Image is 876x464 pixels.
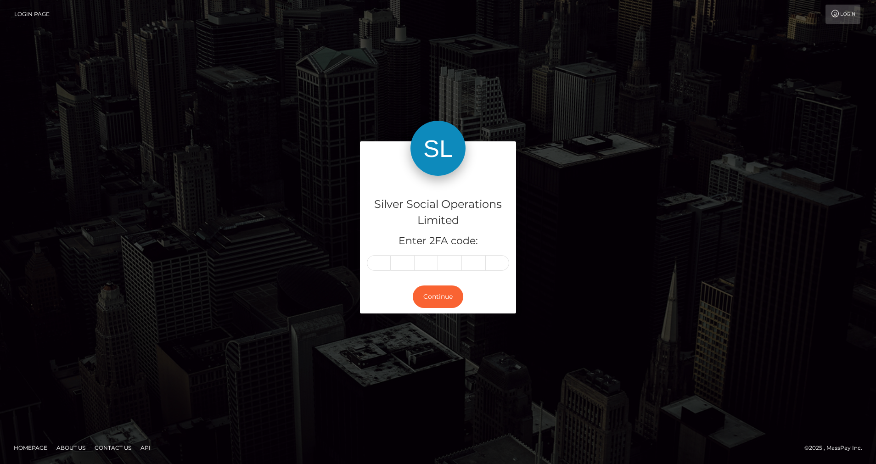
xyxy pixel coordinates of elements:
div: © 2025 , MassPay Inc. [804,443,869,453]
a: Login Page [14,5,50,24]
h5: Enter 2FA code: [367,234,509,248]
a: Homepage [10,441,51,455]
a: API [137,441,154,455]
a: Login [825,5,860,24]
img: Silver Social Operations Limited [410,121,466,176]
a: Contact Us [91,441,135,455]
button: Continue [413,285,463,308]
h4: Silver Social Operations Limited [367,196,509,229]
a: About Us [53,441,89,455]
